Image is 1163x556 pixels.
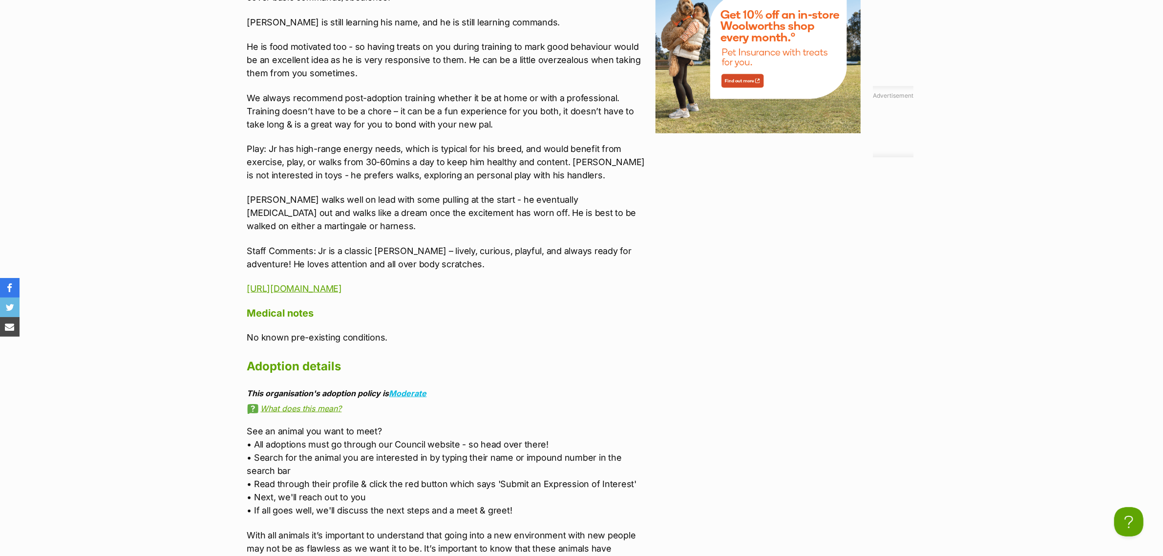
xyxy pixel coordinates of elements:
p: Play: Jr has high-range energy needs, which is typical for his breed, and would benefit from exer... [247,142,651,182]
h4: Medical notes [247,307,651,320]
a: Moderate [389,388,427,398]
div: This organisation's adoption policy is [247,389,651,398]
p: He is food motivated too - so having treats on you during training to mark good behaviour would b... [247,40,651,80]
a: [URL][DOMAIN_NAME] [247,283,342,294]
iframe: Help Scout Beacon - Open [1114,507,1143,536]
h2: Adoption details [247,356,651,377]
div: Advertisement [873,86,913,157]
p: No known pre-existing conditions. [247,331,651,344]
a: What does this mean? [247,404,651,413]
p: [PERSON_NAME] walks well on lead with some pulling at the start - he eventually [MEDICAL_DATA] ou... [247,193,651,233]
p: [PERSON_NAME] is still learning his name, and he is still learning commands. [247,16,651,29]
p: See an animal you want to meet? • All adoptions must go through our Council website - so head ove... [247,425,651,517]
p: Staff Comments: Jr is a classic [PERSON_NAME] – lively, curious, playful, and always ready for ad... [247,244,651,271]
p: We always recommend post-adoption training whether it be at home or with a professional. Training... [247,91,651,131]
